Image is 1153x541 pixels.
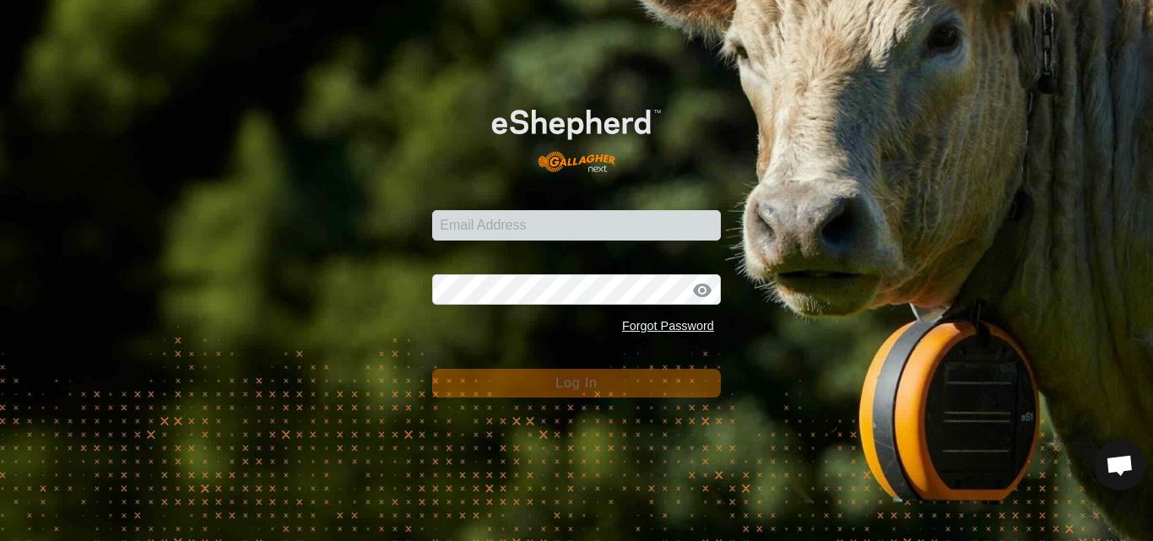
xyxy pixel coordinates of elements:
input: Email Address [432,210,721,241]
img: E-shepherd Logo [461,85,691,183]
button: Log In [432,369,721,398]
a: Forgot Password [622,319,714,333]
span: Log In [555,376,597,390]
a: Open chat [1095,440,1145,490]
